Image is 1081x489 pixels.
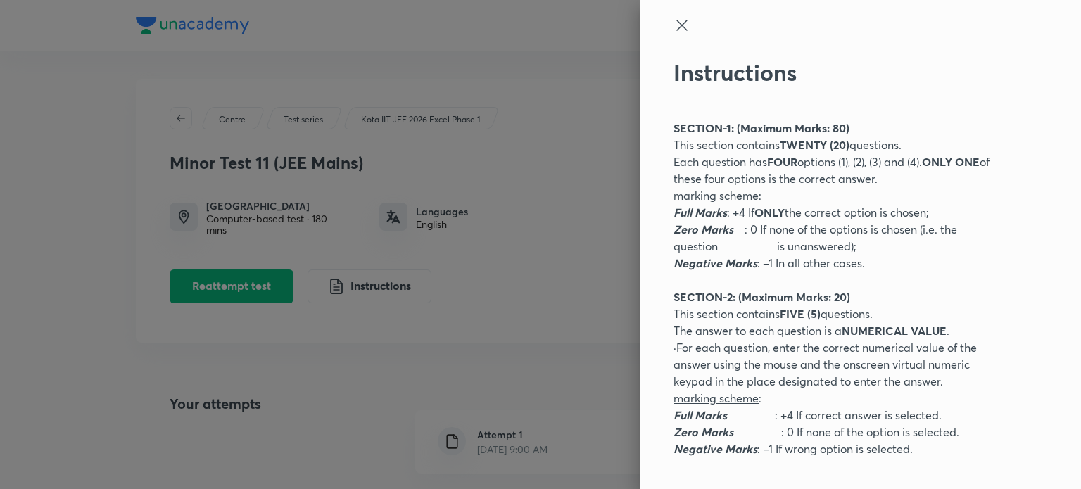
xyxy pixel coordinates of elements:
em: Negative Marks [674,441,757,456]
em: Negative Marks [674,255,757,270]
strong: TWENTY (20) [780,137,849,152]
em: Zero Marks [674,424,733,439]
strong: NUMERICAL VALUE [842,323,947,338]
p: : +4 If correct answer is selected. [674,407,1000,424]
u: marking scheme [674,188,759,203]
p: The answer to each question is a . [674,322,1000,339]
u: marking scheme [674,390,759,405]
em: Zero Marks [674,222,733,236]
p: This section contains questions. [674,305,1000,322]
strong: SECTION-1: (Maximum Marks: 80) [674,120,849,135]
p: : [674,187,1000,204]
em: Full Marks [674,407,727,422]
p: : 0 If none of the option is selected. [674,424,1000,440]
p: This section contains questions. [674,136,1000,153]
strong: SECTION-2: (Maximum Marks: 20) [674,289,850,304]
strong: ONLY ONE [922,154,980,169]
p: ·For each question, enter the correct numerical value of the answer using the mouse and the onscr... [674,339,1000,390]
p: : [674,390,1000,407]
strong: ONLY [754,205,785,220]
p: : –1 If wrong option is selected. [674,440,1000,457]
p: Each question has options (1), (2), (3) and (4). of these four options is the correct answer. [674,153,1000,187]
p: : –1 In all other cases. [674,255,1000,272]
p: : 0 If none of the options is chosen (i.e. the question is unanswered); [674,221,1000,255]
strong: FIVE (5) [780,306,821,321]
em: Full Marks [674,205,727,220]
p: : +4 If the correct option is chosen; [674,204,1000,221]
strong: FOUR [767,154,797,169]
h2: Instructions [674,59,1000,86]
